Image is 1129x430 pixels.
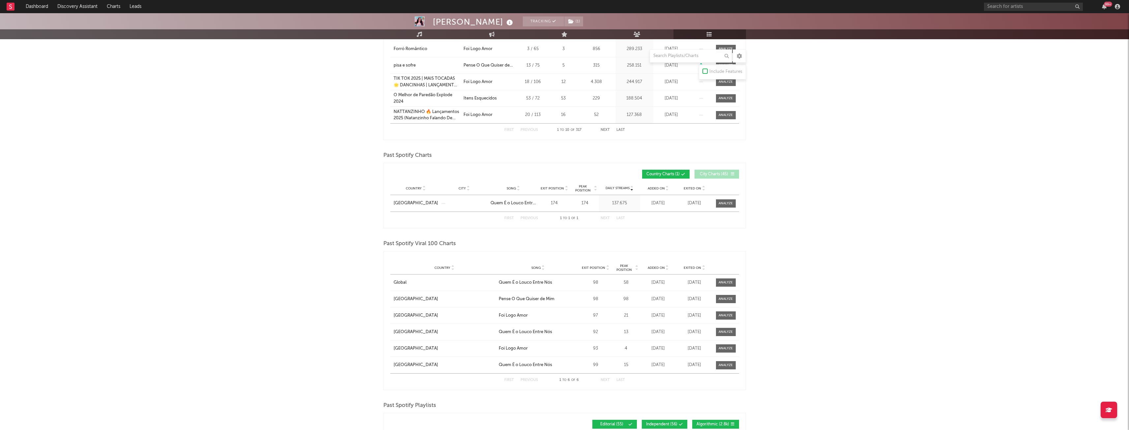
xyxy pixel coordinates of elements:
[606,186,630,191] span: Daily Streams
[579,46,614,52] div: 856
[551,95,576,102] div: 53
[551,46,576,52] div: 3
[616,216,625,220] button: Last
[678,296,711,302] div: [DATE]
[394,200,438,207] a: [GEOGRAPHIC_DATA]
[520,216,538,220] button: Previous
[697,422,729,426] span: Algorithmic ( 2.8k )
[617,95,652,102] div: 188.504
[383,152,432,159] span: Past Spotify Charts
[504,128,514,132] button: First
[394,75,460,88] a: TIK TOK 2025 | MAIS TOCADAS 🌟 DANCINHAS | LANÇAMENTOS 2025
[520,378,538,382] button: Previous
[394,312,438,319] div: [GEOGRAPHIC_DATA]
[684,186,701,190] span: Exited On
[616,128,625,132] button: Last
[507,186,516,190] span: Song
[463,95,497,102] div: Itens Esquecidos
[579,62,614,69] div: 315
[394,62,416,69] div: pisa e sofre
[463,46,492,52] div: Foi Logo Amor
[642,420,687,429] button: Independent(56)
[531,266,541,270] span: Song
[499,296,577,302] a: Pense O Que Quiser de Mim
[648,186,665,190] span: Added On
[582,266,605,270] span: Exit Position
[564,16,583,26] span: ( 1 )
[601,216,610,220] button: Next
[394,109,460,122] a: NATTANZINHO 🔥 Lançamentos 2025 (Natanzinho Falando De Amor) Pela Ultima Vez
[518,95,548,102] div: 53 / 72
[551,126,587,134] div: 1 10 317
[571,379,575,382] span: of
[678,279,711,286] div: [DATE]
[581,329,610,335] div: 92
[614,329,639,335] div: 13
[642,345,675,352] div: [DATE]
[678,345,711,352] div: [DATE]
[1102,4,1107,9] button: 99+
[655,112,688,118] div: [DATE]
[617,46,652,52] div: 289.233
[678,312,711,319] div: [DATE]
[394,296,496,302] a: [GEOGRAPHIC_DATA]
[499,279,577,286] a: Quem É o Louco Entre Nós
[394,329,496,335] a: [GEOGRAPHIC_DATA]
[394,296,438,302] div: [GEOGRAPHIC_DATA]
[551,112,576,118] div: 16
[394,62,460,69] a: pisa e sofre
[394,362,496,368] a: [GEOGRAPHIC_DATA]
[617,79,652,85] div: 244.917
[581,296,610,302] div: 98
[551,62,576,69] div: 5
[406,186,422,190] span: Country
[540,200,569,207] div: 174
[394,345,496,352] a: [GEOGRAPHIC_DATA]
[394,312,496,319] a: [GEOGRAPHIC_DATA]
[709,68,742,76] div: Include Features
[551,79,576,85] div: 12
[551,376,587,384] div: 1 6 6
[562,379,566,382] span: to
[499,312,577,319] a: Foi Logo Amor
[579,79,614,85] div: 4.308
[499,329,577,335] a: Quem É o Louco Entre Nós
[592,420,637,429] button: Editorial(55)
[597,422,627,426] span: Editorial ( 55 )
[655,62,688,69] div: [DATE]
[581,345,610,352] div: 93
[678,362,711,368] div: [DATE]
[617,112,652,118] div: 127.368
[614,264,635,272] span: Peak Position
[684,266,701,270] span: Exited On
[581,312,610,319] div: 97
[504,378,514,382] button: First
[394,92,460,105] a: O Melhor de Paredão Explode 2024
[601,378,610,382] button: Next
[642,170,690,179] button: Country Charts(1)
[614,279,639,286] div: 58
[579,95,614,102] div: 229
[523,16,564,26] button: Tracking
[499,345,528,352] div: Foi Logo Amor
[617,62,652,69] div: 258.151
[499,296,554,302] div: Pense O Que Quiser de Mim
[616,378,625,382] button: Last
[614,296,639,302] div: 98
[394,329,438,335] div: [GEOGRAPHIC_DATA]
[699,172,729,176] span: City Charts ( 45 )
[551,215,587,222] div: 1 1 1
[490,200,536,207] a: Quem É o Louco Entre Nós
[678,200,711,207] div: [DATE]
[499,329,552,335] div: Quem É o Louco Entre Nós
[678,329,711,335] div: [DATE]
[642,200,675,207] div: [DATE]
[383,402,436,410] span: Past Spotify Playlists
[499,312,528,319] div: Foi Logo Amor
[1104,2,1112,7] div: 99 +
[984,3,1083,11] input: Search for artists
[692,420,739,429] button: Algorithmic(2.8k)
[655,79,688,85] div: [DATE]
[518,112,548,118] div: 20 / 113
